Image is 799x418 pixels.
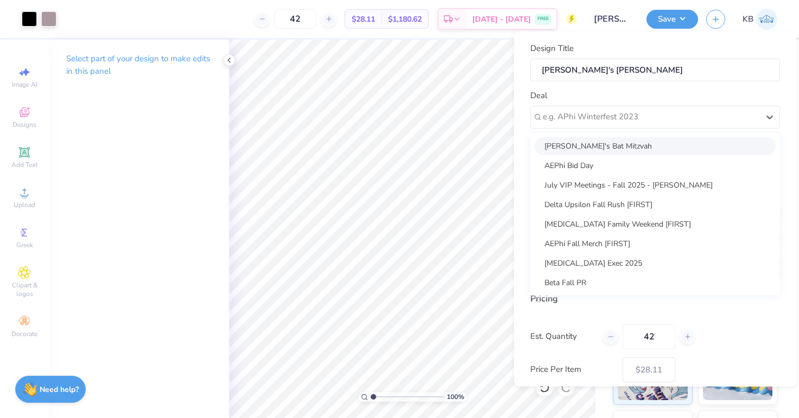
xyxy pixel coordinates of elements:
p: Select part of your design to make edits in this panel [66,53,212,78]
button: Save [646,10,698,29]
div: [MEDICAL_DATA] Family Weekend [FIRST] [535,215,776,233]
div: AEPhi Fall Merch [FIRST] [535,234,776,252]
span: Add Text [11,160,37,169]
img: Kayla Berkoff [756,9,777,30]
input: Untitled Design [585,8,638,30]
a: KB [743,9,777,30]
span: Designs [12,120,36,129]
span: Clipart & logos [5,281,43,298]
div: Beta Fall PR [535,273,776,291]
label: Price Per Item [530,363,614,376]
input: – – [623,324,675,349]
div: Pricing [530,292,780,305]
span: $28.11 [352,14,375,25]
span: FREE [537,15,549,23]
span: Decorate [11,330,37,338]
span: [DATE] - [DATE] [472,14,531,25]
span: 100 % [447,392,464,402]
span: $1,180.62 [388,14,422,25]
div: July VIP Meetings - Fall 2025 - [PERSON_NAME] [535,176,776,194]
div: [PERSON_NAME]'s Bat Mitzvah [535,137,776,155]
span: KB [743,13,753,25]
label: Design Title [530,42,574,55]
input: – – [274,9,316,29]
span: Image AI [12,80,37,89]
div: AEPhi Bid Day [535,156,776,174]
label: Deal [530,89,547,102]
strong: Need help? [40,384,79,395]
div: [MEDICAL_DATA] Exec 2025 [535,254,776,272]
div: Delta Upsilon Fall Rush [FIRST] [535,195,776,213]
span: Greek [16,241,33,249]
label: Est. Quantity [530,330,595,343]
span: Upload [14,201,35,209]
